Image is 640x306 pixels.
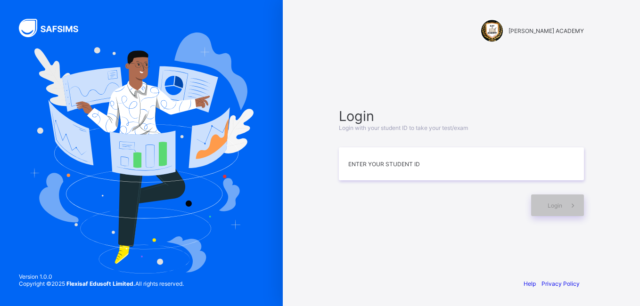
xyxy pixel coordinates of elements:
span: Login with your student ID to take your test/exam [339,124,468,131]
strong: Flexisaf Edusoft Limited. [66,280,135,287]
span: Version 1.0.0 [19,273,184,280]
span: Login [548,202,562,209]
span: [PERSON_NAME] ACADEMY [509,27,584,34]
span: Copyright © 2025 All rights reserved. [19,280,184,287]
img: Hero Image [29,32,254,274]
img: SAFSIMS Logo [19,19,90,37]
span: Login [339,108,584,124]
a: Privacy Policy [542,280,580,287]
a: Help [524,280,536,287]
